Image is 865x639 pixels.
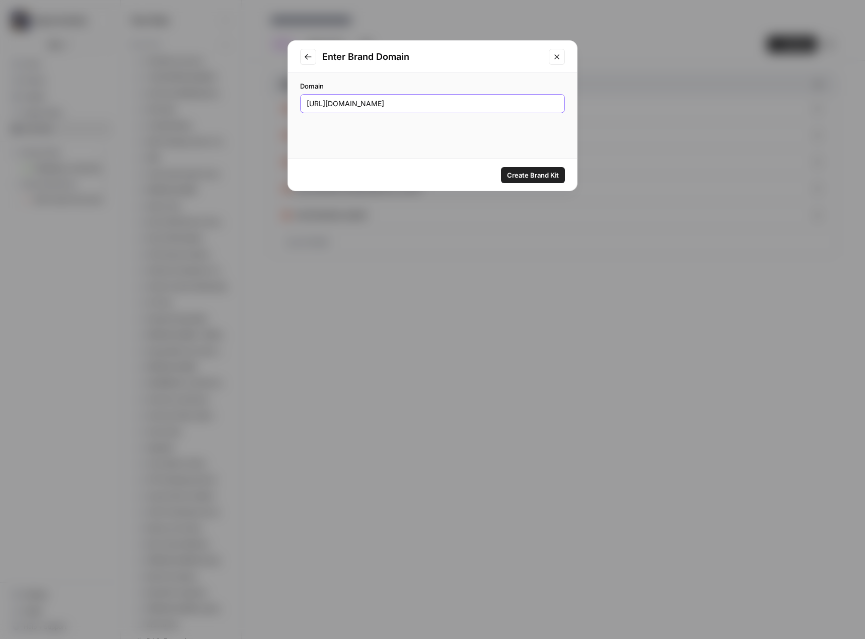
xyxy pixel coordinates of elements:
button: Create Brand Kit [501,167,565,183]
button: Close modal [549,49,565,65]
h2: Enter Brand Domain [322,50,543,64]
input: www.example.com [307,99,558,109]
button: Go to previous step [300,49,316,65]
label: Domain [300,81,565,91]
span: Create Brand Kit [507,170,559,180]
